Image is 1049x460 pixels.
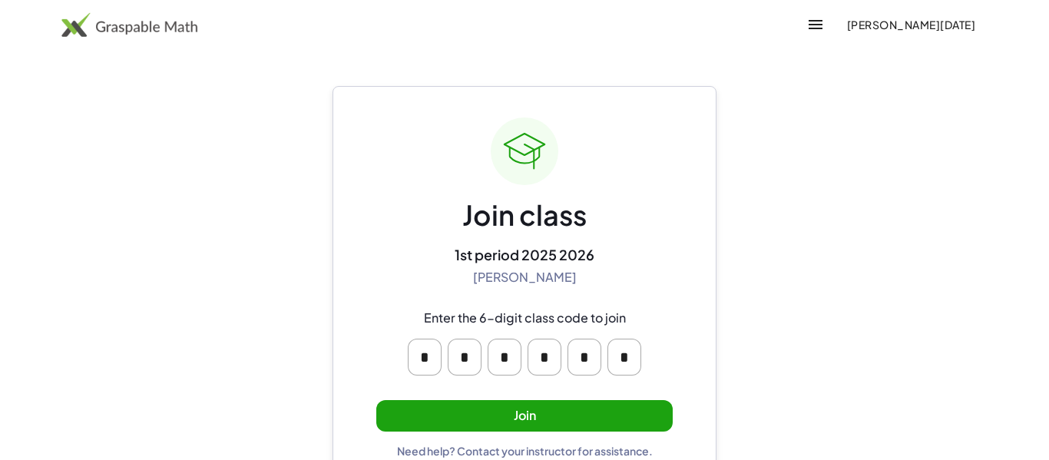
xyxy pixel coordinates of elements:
[376,400,673,432] button: Join
[455,246,594,263] div: 1st period 2025 2026
[834,11,988,38] button: [PERSON_NAME][DATE]
[473,270,577,286] div: [PERSON_NAME]
[424,310,626,326] div: Enter the 6-digit class code to join
[846,18,975,31] span: [PERSON_NAME][DATE]
[397,444,653,458] div: Need help? Contact your instructor for assistance.
[462,197,587,233] div: Join class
